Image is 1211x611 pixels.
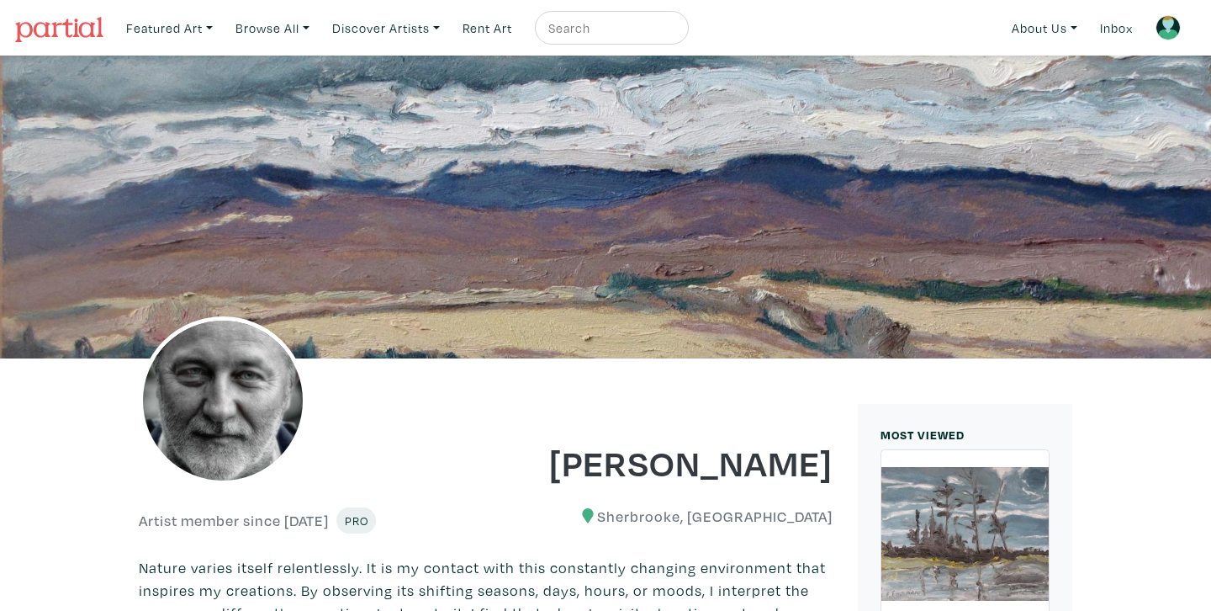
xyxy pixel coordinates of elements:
small: MOST VIEWED [880,427,965,443]
input: Search [547,18,673,39]
h6: Sherbrooke, [GEOGRAPHIC_DATA] [499,507,833,526]
h1: [PERSON_NAME] [499,439,833,485]
a: Inbox [1092,11,1140,45]
a: Discover Artists [325,11,447,45]
a: Rent Art [455,11,520,45]
span: Pro [344,513,368,529]
img: phpThumb.php [139,316,307,485]
a: About Us [1004,11,1085,45]
h6: Artist member since [DATE] [139,512,329,530]
img: avatar.png [1155,15,1181,40]
a: Browse All [228,11,317,45]
a: Featured Art [119,11,220,45]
